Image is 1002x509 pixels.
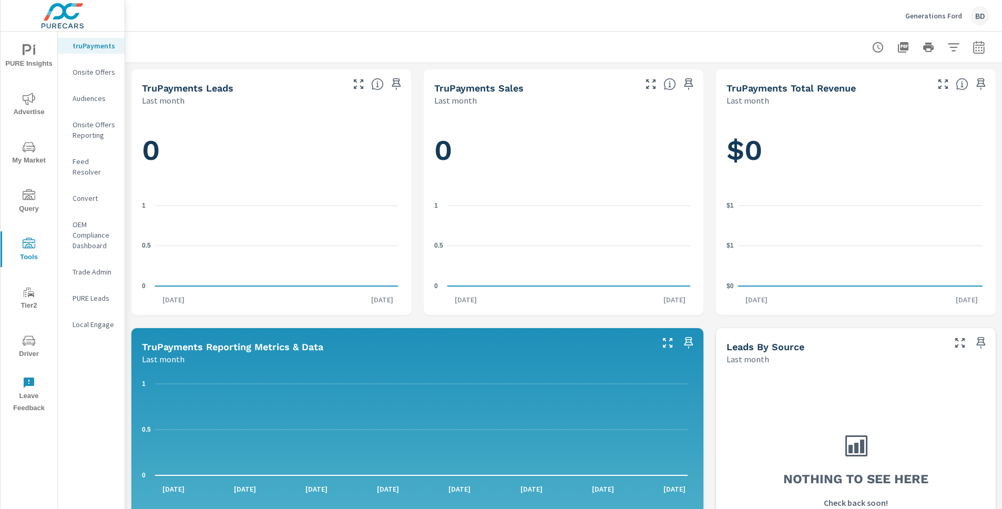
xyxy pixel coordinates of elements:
[58,38,125,54] div: truPayments
[155,294,192,305] p: [DATE]
[727,202,734,209] text: $1
[434,83,524,94] h5: truPayments Sales
[4,286,54,312] span: Tier2
[943,37,964,58] button: Apply Filters
[659,334,676,351] button: Make Fullscreen
[58,90,125,106] div: Audiences
[142,242,151,249] text: 0.5
[642,76,659,93] button: Make Fullscreen
[434,282,438,290] text: 0
[73,119,116,140] p: Onsite Offers Reporting
[434,202,438,209] text: 1
[434,133,693,168] h1: 0
[73,67,116,77] p: Onsite Offers
[447,294,484,305] p: [DATE]
[58,190,125,206] div: Convert
[142,133,401,168] h1: 0
[73,319,116,330] p: Local Engage
[434,94,477,107] p: Last month
[956,78,968,90] span: Total revenue from sales matched to a truPayments lead. [Source: This data is sourced from the de...
[58,117,125,143] div: Onsite Offers Reporting
[142,426,151,433] text: 0.5
[58,290,125,306] div: PURE Leads
[905,11,962,21] p: Generations Ford
[783,470,928,488] h3: Nothing to see here
[4,93,54,118] span: Advertise
[73,93,116,104] p: Audiences
[727,282,734,290] text: $0
[142,341,323,352] h5: truPayments Reporting Metrics & Data
[680,334,697,351] span: Save this to your personalized report
[727,133,985,168] h1: $0
[738,294,775,305] p: [DATE]
[973,334,989,351] span: Save this to your personalized report
[973,76,989,93] span: Save this to your personalized report
[142,353,185,365] p: Last month
[73,219,116,251] p: OEM Compliance Dashboard
[434,242,443,249] text: 0.5
[58,264,125,280] div: Trade Admin
[656,294,693,305] p: [DATE]
[142,94,185,107] p: Last month
[73,267,116,277] p: Trade Admin
[727,94,769,107] p: Last month
[727,341,804,352] h5: Leads By Source
[4,44,54,70] span: PURE Insights
[727,353,769,365] p: Last month
[680,76,697,93] span: Save this to your personalized report
[73,293,116,303] p: PURE Leads
[4,238,54,263] span: Tools
[952,334,968,351] button: Make Fullscreen
[893,37,914,58] button: "Export Report to PDF"
[73,193,116,203] p: Convert
[142,83,233,94] h5: truPayments Leads
[1,32,57,419] div: nav menu
[73,40,116,51] p: truPayments
[824,496,888,509] p: Check back soon!
[727,83,856,94] h5: truPayments Total Revenue
[656,484,693,494] p: [DATE]
[227,484,263,494] p: [DATE]
[968,37,989,58] button: Select Date Range
[727,242,734,249] text: $1
[142,472,146,479] text: 0
[585,484,621,494] p: [DATE]
[970,6,989,25] div: BD
[371,78,384,90] span: The number of truPayments leads.
[663,78,676,90] span: Number of sales matched to a truPayments lead. [Source: This data is sourced from the dealer's DM...
[58,217,125,253] div: OEM Compliance Dashboard
[948,294,985,305] p: [DATE]
[4,141,54,167] span: My Market
[155,484,192,494] p: [DATE]
[350,76,367,93] button: Make Fullscreen
[513,484,550,494] p: [DATE]
[918,37,939,58] button: Print Report
[441,484,478,494] p: [DATE]
[364,294,401,305] p: [DATE]
[142,202,146,209] text: 1
[388,76,405,93] span: Save this to your personalized report
[58,154,125,180] div: Feed Resolver
[4,189,54,215] span: Query
[298,484,335,494] p: [DATE]
[73,156,116,177] p: Feed Resolver
[4,334,54,360] span: Driver
[935,76,952,93] button: Make Fullscreen
[370,484,406,494] p: [DATE]
[142,282,146,290] text: 0
[4,376,54,414] span: Leave Feedback
[58,64,125,80] div: Onsite Offers
[58,317,125,332] div: Local Engage
[142,380,146,388] text: 1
